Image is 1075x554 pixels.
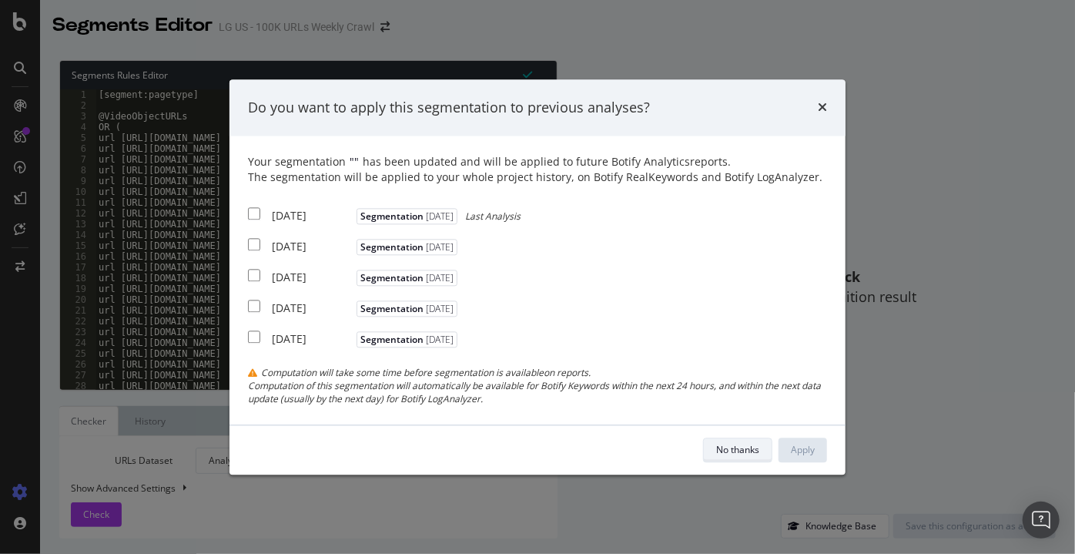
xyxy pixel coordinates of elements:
div: times [818,98,827,118]
span: Segmentation [357,240,457,256]
div: Do you want to apply this segmentation to previous analyses? [248,98,650,118]
span: [DATE] [424,272,454,285]
div: modal [229,79,846,475]
div: [DATE] [272,240,353,255]
div: No thanks [716,443,759,456]
div: Computation of this segmentation will automatically be available for Botify Keywords within the n... [248,380,827,406]
button: No thanks [703,438,772,462]
span: Segmentation [357,301,457,317]
div: [DATE] [272,301,353,317]
div: Apply [791,443,815,456]
span: [DATE] [424,303,454,316]
span: Last Analysis [465,210,521,223]
div: [DATE] [272,270,353,286]
span: Segmentation [357,332,457,348]
span: Segmentation [357,209,457,225]
span: Segmentation [357,270,457,287]
span: Computation will take some time before segmentation is available on reports. [261,367,591,380]
div: Open Intercom Messenger [1023,502,1060,539]
span: [DATE] [424,334,454,347]
span: [DATE] [424,241,454,254]
span: " " [350,155,359,170]
span: [DATE] [424,210,454,223]
div: Your segmentation has been updated and will be applied to future Botify Analytics reports. [248,155,827,186]
div: The segmentation will be applied to your whole project history, on Botify RealKeywords and Botify... [248,170,827,186]
div: [DATE] [272,332,353,348]
div: [DATE] [272,209,353,224]
button: Apply [779,438,827,462]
